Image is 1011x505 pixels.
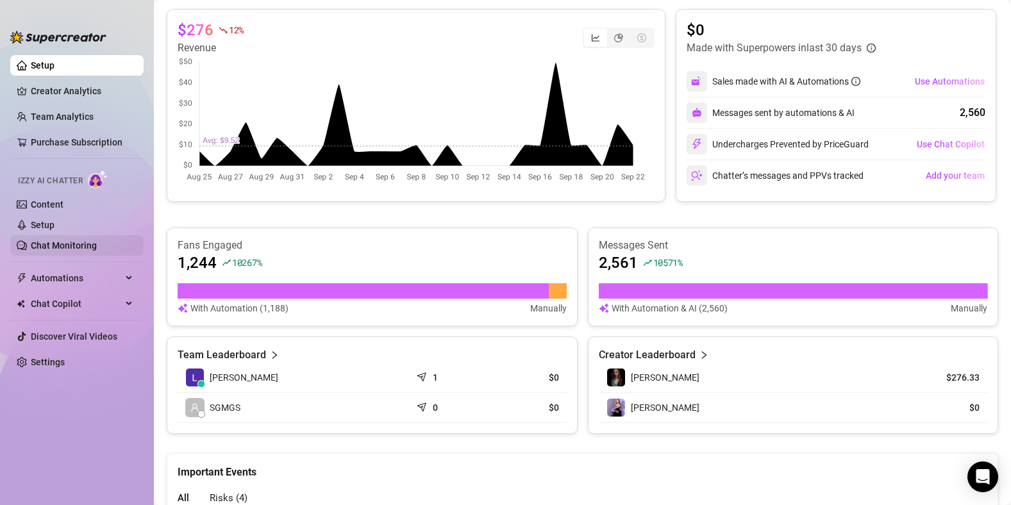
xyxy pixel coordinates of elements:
article: $0 [921,401,980,414]
span: Add your team [926,170,985,181]
span: fall [219,26,228,35]
article: $0 [687,20,876,40]
img: svg%3e [178,301,188,315]
img: AI Chatter [88,170,108,188]
span: Automations [31,268,122,288]
button: Use Automations [914,71,985,92]
span: Chat Copilot [31,294,122,314]
span: info-circle [867,44,876,53]
article: $0 [496,401,558,414]
span: 10267 % [232,256,262,269]
img: logo-BBDzfeDw.svg [10,31,106,44]
article: 0 [433,401,438,414]
span: SGMGS [210,401,240,415]
span: line-chart [591,33,600,42]
div: Sales made with AI & Automations [712,74,860,88]
article: Made with Superpowers in last 30 days [687,40,862,56]
span: [PERSON_NAME] [631,402,699,413]
div: Chatter’s messages and PPVs tracked [687,165,864,186]
article: $0 [496,371,558,384]
span: 12 % [229,24,244,36]
article: Creator Leaderboard [599,347,696,363]
a: Chat Monitoring [31,240,97,251]
span: dollar-circle [637,33,646,42]
img: svg%3e [691,170,703,181]
article: With Automation & AI (2,560) [612,301,728,315]
article: $276 [178,20,213,40]
article: With Automation (1,188) [190,301,288,315]
span: thunderbolt [17,273,27,283]
article: 1 [433,371,438,384]
span: [PERSON_NAME] [631,372,699,383]
div: 2,560 [960,105,985,120]
article: 2,561 [599,252,638,273]
img: Lisa [607,399,625,417]
div: segmented control [583,28,655,48]
div: Open Intercom Messenger [967,461,998,492]
span: send [417,369,430,382]
a: Setup [31,60,54,70]
article: Manually [951,301,987,315]
span: Izzy AI Chatter [18,175,83,187]
a: Settings [31,357,65,367]
img: svg%3e [599,301,609,315]
span: 10571 % [653,256,683,269]
span: right [270,347,279,363]
span: Risks ( 4 ) [210,492,247,504]
span: Use Chat Copilot [917,139,985,149]
span: user [190,403,199,412]
img: svg%3e [691,138,703,150]
img: lisa [607,368,625,386]
a: Team Analytics [31,112,94,122]
a: Purchase Subscription [31,132,133,153]
div: Important Events [178,454,987,480]
article: Revenue [178,40,244,56]
article: $276.33 [921,371,980,384]
span: [PERSON_NAME] [210,370,278,385]
span: pie-chart [614,33,623,42]
span: All [178,492,189,504]
span: rise [222,258,231,267]
article: Manually [530,301,567,315]
article: Team Leaderboard [178,347,266,363]
div: Undercharges Prevented by PriceGuard [687,134,869,154]
button: Add your team [925,165,985,186]
a: Content [31,199,63,210]
img: svg%3e [692,108,702,118]
span: send [417,399,430,412]
article: 1,244 [178,252,217,273]
a: Setup [31,220,54,230]
span: info-circle [851,77,860,86]
img: Chat Copilot [17,299,25,308]
span: Use Automations [915,76,985,87]
a: Creator Analytics [31,81,133,101]
article: Fans Engaged [178,238,567,252]
article: Messages Sent [599,238,988,252]
a: Discover Viral Videos [31,331,117,342]
button: Use Chat Copilot [916,134,985,154]
span: rise [643,258,652,267]
span: right [699,347,708,363]
img: Lisa James [186,368,204,386]
img: svg%3e [691,76,703,87]
div: Messages sent by automations & AI [687,103,855,123]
